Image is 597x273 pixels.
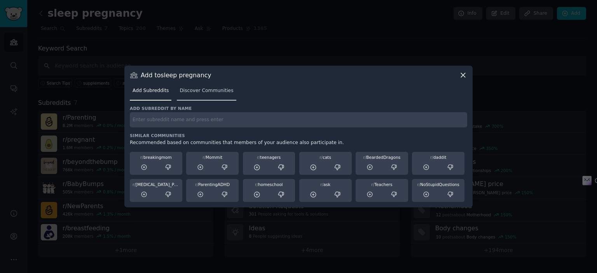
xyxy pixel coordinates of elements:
[415,182,462,187] div: NoStupidQuestions
[371,182,374,187] span: r/
[363,155,366,160] span: r/
[246,182,293,187] div: homeschool
[180,87,233,94] span: Discover Communities
[195,182,198,187] span: r/
[189,182,236,187] div: ParentingADHD
[140,155,143,160] span: r/
[257,155,260,160] span: r/
[130,133,467,138] h3: Similar Communities
[430,155,433,160] span: r/
[246,155,293,160] div: teenagers
[417,182,420,187] span: r/
[255,182,258,187] span: r/
[358,155,405,160] div: BeardedDragons
[133,182,180,187] div: [MEDICAL_DATA]_Parenting
[130,85,171,101] a: Add Subreddits
[202,155,206,160] span: r/
[141,71,211,79] h3: Add to sleep pregnancy
[133,155,180,160] div: breakingmom
[133,87,169,94] span: Add Subreddits
[302,182,349,187] div: ask
[133,182,136,187] span: r/
[130,106,467,111] h3: Add subreddit by name
[130,112,467,127] input: Enter subreddit name and press enter
[177,85,236,101] a: Discover Communities
[320,182,323,187] span: r/
[302,155,349,160] div: cats
[358,182,405,187] div: Teachers
[189,155,236,160] div: Mommit
[319,155,323,160] span: r/
[130,139,467,146] div: Recommended based on communities that members of your audience also participate in.
[415,155,462,160] div: daddit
